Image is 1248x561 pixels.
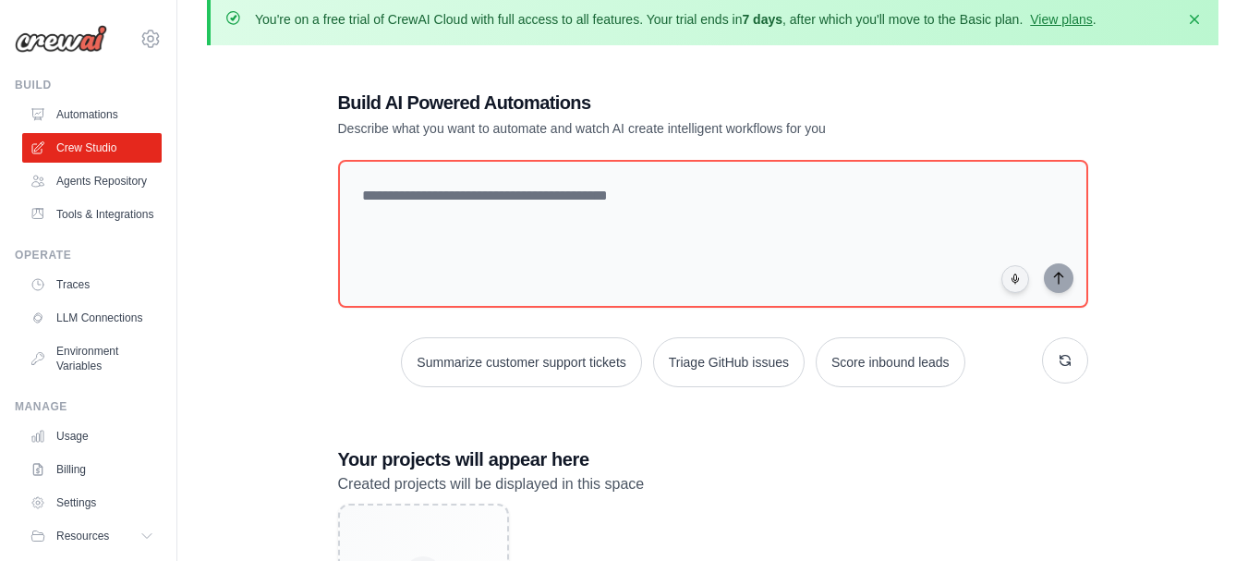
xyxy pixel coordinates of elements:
[22,270,162,299] a: Traces
[22,133,162,163] a: Crew Studio
[56,529,109,543] span: Resources
[742,12,782,27] strong: 7 days
[653,337,805,387] button: Triage GitHub issues
[22,166,162,196] a: Agents Repository
[15,25,107,53] img: Logo
[22,336,162,381] a: Environment Variables
[338,90,959,116] h1: Build AI Powered Automations
[1042,337,1088,384] button: Get new suggestions
[22,303,162,333] a: LLM Connections
[22,521,162,551] button: Resources
[22,455,162,484] a: Billing
[401,337,641,387] button: Summarize customer support tickets
[22,100,162,129] a: Automations
[338,119,959,138] p: Describe what you want to automate and watch AI create intelligent workflows for you
[255,10,1097,29] p: You're on a free trial of CrewAI Cloud with full access to all features. Your trial ends in , aft...
[22,488,162,518] a: Settings
[1030,12,1092,27] a: View plans
[15,399,162,414] div: Manage
[15,78,162,92] div: Build
[22,421,162,451] a: Usage
[1001,265,1029,293] button: Click to speak your automation idea
[22,200,162,229] a: Tools & Integrations
[338,472,1088,496] p: Created projects will be displayed in this space
[816,337,965,387] button: Score inbound leads
[15,248,162,262] div: Operate
[338,446,1088,472] h3: Your projects will appear here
